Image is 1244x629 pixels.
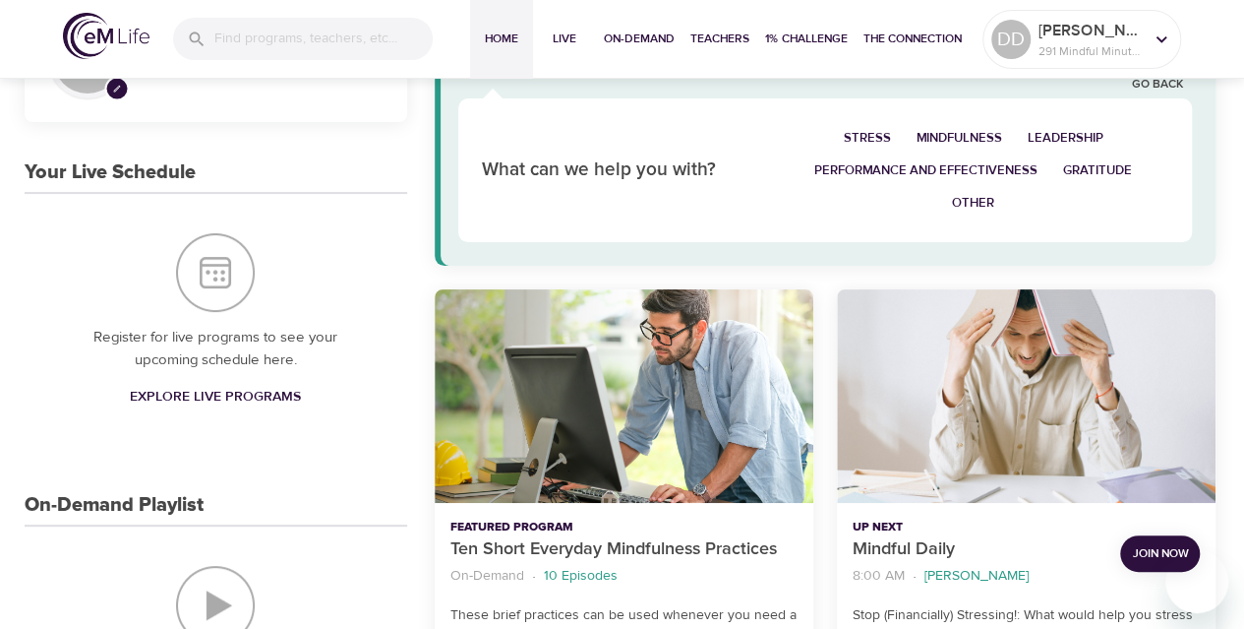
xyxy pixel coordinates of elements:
iframe: Button to launch messaging window [1165,550,1228,613]
p: 10 Episodes [544,566,618,587]
span: On-Demand [604,29,675,49]
button: Stress [831,122,904,155]
p: On-Demand [450,566,524,587]
div: DD [991,20,1031,59]
h3: Your Live Schedule [25,161,196,184]
span: Home [478,29,525,49]
button: Mindful Daily [837,289,1215,503]
li: · [913,563,917,590]
span: Leadership [1028,127,1103,150]
img: logo [63,13,149,59]
p: Up Next [853,519,1104,536]
p: [PERSON_NAME] [1038,19,1143,42]
img: Your Live Schedule [176,233,255,312]
p: Register for live programs to see your upcoming schedule here. [64,327,368,371]
p: 8:00 AM [853,566,905,587]
a: Explore Live Programs [122,379,309,415]
a: Go Back [1131,77,1182,94]
p: What can we help you with? [482,157,754,185]
span: Mindfulness [917,127,1002,150]
button: Mindfulness [904,122,1015,155]
span: Live [541,29,588,49]
h3: On-Demand Playlist [25,494,204,517]
span: Join Now [1132,543,1188,564]
button: Other [939,187,1007,220]
span: Teachers [690,29,749,49]
button: Gratitude [1050,155,1145,187]
p: Featured Program [450,519,798,536]
p: Mindful Daily [853,536,1104,563]
nav: breadcrumb [450,563,798,590]
span: Explore Live Programs [130,385,301,409]
span: The Connection [863,29,962,49]
button: Leadership [1015,122,1116,155]
span: Stress [844,127,891,150]
p: Ten Short Everyday Mindfulness Practices [450,536,798,563]
button: Join Now [1120,535,1200,572]
button: Performance and Effectiveness [801,155,1050,187]
span: Gratitude [1063,159,1132,182]
nav: breadcrumb [853,563,1104,590]
p: [PERSON_NAME] [924,566,1029,587]
input: Find programs, teachers, etc... [214,18,433,60]
span: Performance and Effectiveness [814,159,1037,182]
span: 1% Challenge [765,29,848,49]
button: Ten Short Everyday Mindfulness Practices [435,289,813,503]
p: 291 Mindful Minutes [1038,42,1143,60]
span: Other [952,192,994,215]
li: · [532,563,536,590]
